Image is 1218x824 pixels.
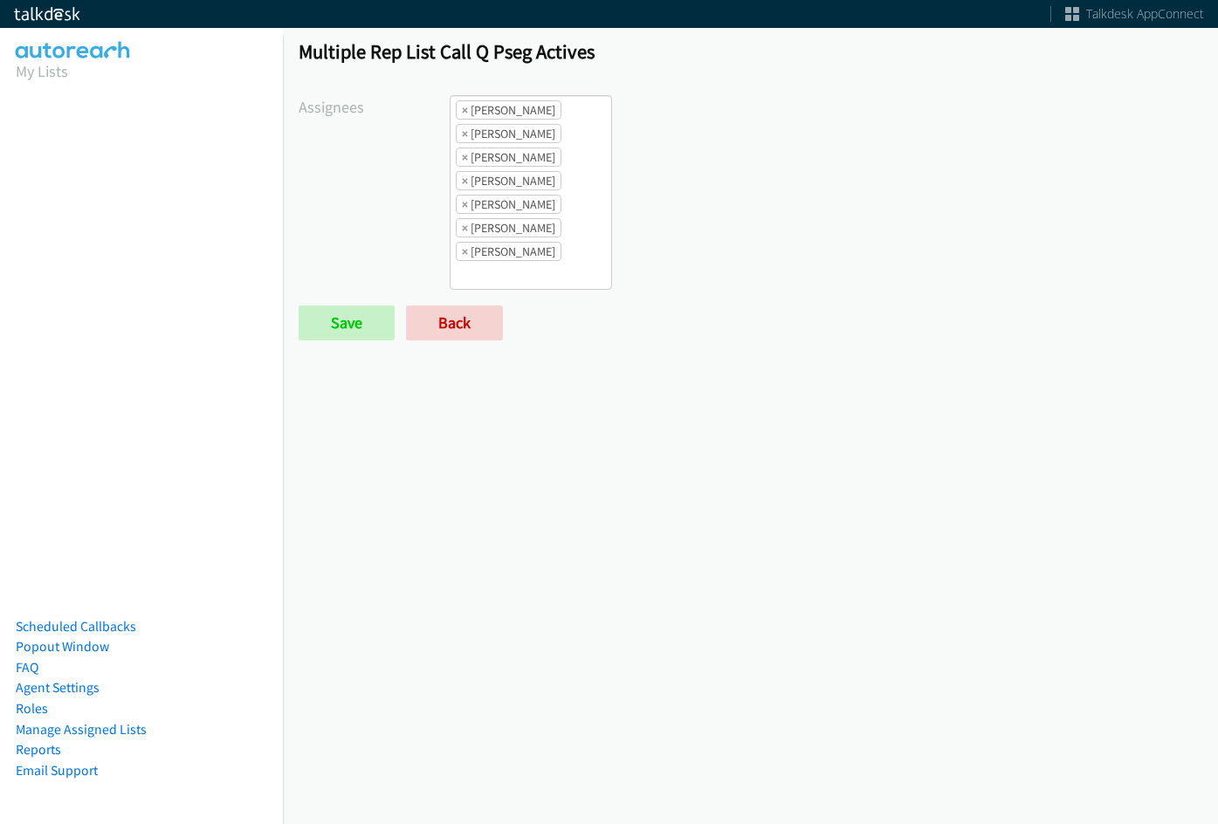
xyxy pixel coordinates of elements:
[299,39,1202,64] h1: Multiple Rep List Call Q Pseg Actives
[16,741,61,758] a: Reports
[462,148,468,166] span: ×
[462,125,468,142] span: ×
[16,762,98,779] a: Email Support
[462,172,468,189] span: ×
[16,61,68,81] a: My Lists
[16,700,48,717] a: Roles
[456,148,561,167] li: Charles Ross
[456,171,561,190] li: Daquaya Johnson
[16,679,100,696] a: Agent Settings
[456,124,561,143] li: Amber Ramos
[16,618,136,635] a: Scheduled Callbacks
[299,95,450,119] label: Assignees
[299,306,395,340] input: Save
[462,101,468,119] span: ×
[406,306,503,340] a: Back
[456,100,561,120] li: Alana Ruiz
[16,659,38,676] a: FAQ
[456,195,561,214] li: Jasmin Martinez
[462,196,468,213] span: ×
[456,218,561,237] li: Jordan Stehlik
[462,243,468,260] span: ×
[16,638,109,655] a: Popout Window
[16,721,147,738] a: Manage Assigned Lists
[1065,5,1204,23] a: Talkdesk AppConnect
[462,219,468,237] span: ×
[456,242,561,261] li: Trevonna Lancaster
